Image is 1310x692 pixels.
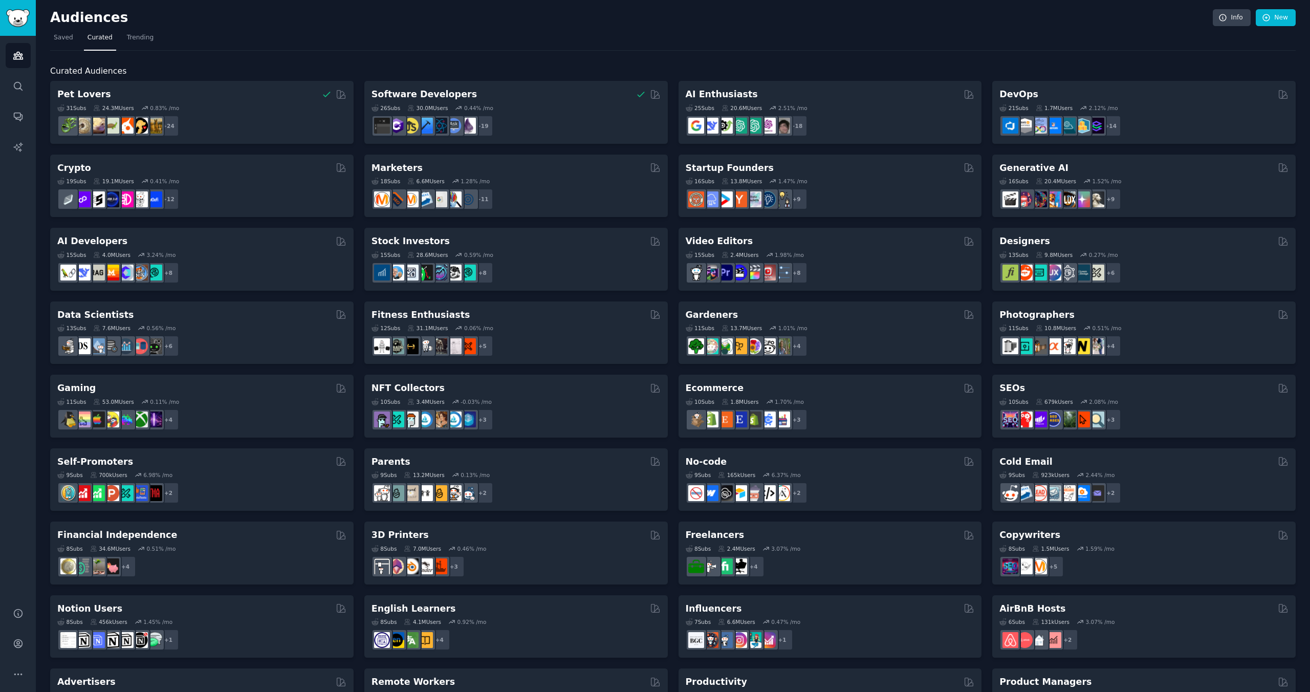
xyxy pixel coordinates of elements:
[731,338,747,354] img: GardeningUK
[118,338,134,354] img: analytics
[774,118,790,134] img: ArtificalIntelligence
[446,191,462,207] img: MarketingResearch
[417,412,433,427] img: OpenSeaNFT
[774,265,790,280] img: postproduction
[1045,632,1061,648] img: AirBnBInvesting
[688,412,704,427] img: dropship
[158,335,179,357] div: + 6
[57,382,96,395] h2: Gaming
[1017,485,1033,501] img: Emailmarketing
[103,412,119,427] img: GamerPals
[132,632,148,648] img: BestNotionTemplates
[147,325,176,332] div: 0.56 % /mo
[1100,188,1121,210] div: + 9
[372,309,470,321] h2: Fitness Enthusiasts
[1074,191,1090,207] img: starryai
[722,325,762,332] div: 13.7M Users
[89,338,105,354] img: statistics
[1060,118,1076,134] img: platformengineering
[431,191,447,207] img: googleads
[60,485,76,501] img: AppIdeas
[417,191,433,207] img: Emailmarketing
[686,309,738,321] h2: Gardeners
[388,191,404,207] img: bigseo
[688,338,704,354] img: vegetablegardening
[57,104,86,112] div: 31 Sub s
[717,412,733,427] img: Etsy
[1017,558,1033,574] img: KeepWriting
[1017,265,1033,280] img: logodesign
[688,118,704,134] img: GoogleGeminiAI
[146,338,162,354] img: data
[150,178,179,185] div: 0.41 % /mo
[372,382,445,395] h2: NFT Collectors
[703,558,718,574] img: freelance_forhire
[722,104,762,112] div: 20.6M Users
[1213,9,1251,27] a: Info
[1002,191,1018,207] img: aivideo
[1089,251,1118,258] div: 0.27 % /mo
[57,309,134,321] h2: Data Scientists
[407,251,448,258] div: 28.6M Users
[472,115,493,137] div: + 19
[731,265,747,280] img: VideoEditors
[999,235,1050,248] h2: Designers
[1092,178,1121,185] div: 1.52 % /mo
[446,265,462,280] img: swingtrading
[688,485,704,501] img: nocode
[688,558,704,574] img: forhire
[703,485,718,501] img: webflow
[403,265,419,280] img: Forex
[374,338,390,354] img: GYM
[158,115,179,137] div: + 24
[431,338,447,354] img: fitness30plus
[417,338,433,354] img: weightroom
[1031,265,1047,280] img: UI_Design
[999,309,1075,321] h2: Photographers
[760,338,776,354] img: UrbanGardening
[103,558,119,574] img: fatFIRE
[132,191,148,207] img: CryptoNews
[431,265,447,280] img: StocksAndTrading
[89,191,105,207] img: ethstaker
[1045,338,1061,354] img: SonyAlpha
[1060,338,1076,354] img: canon
[1031,412,1047,427] img: seogrowth
[1060,265,1076,280] img: userexperience
[999,178,1028,185] div: 16 Sub s
[1100,335,1121,357] div: + 4
[1088,265,1104,280] img: UX_Design
[103,485,119,501] img: ProductHunters
[999,382,1025,395] h2: SEOs
[57,251,86,258] div: 15 Sub s
[460,265,476,280] img: technicalanalysis
[464,104,493,112] div: 0.44 % /mo
[1031,191,1047,207] img: deepdream
[417,485,433,501] img: toddlers
[75,191,91,207] img: 0xPolygon
[388,485,404,501] img: SingleParents
[93,325,130,332] div: 7.6M Users
[686,382,744,395] h2: Ecommerce
[50,10,1213,26] h2: Audiences
[688,632,704,648] img: BeautyGuruChatter
[403,632,419,648] img: language_exchange
[403,191,419,207] img: AskMarketing
[1031,338,1047,354] img: AnalogCommunity
[1031,118,1047,134] img: Docker_DevOps
[717,338,733,354] img: SavageGarden
[1060,191,1076,207] img: FluxAI
[1017,412,1033,427] img: TechSEO
[1088,412,1104,427] img: The_SEO
[717,485,733,501] img: NoCodeSaaS
[60,265,76,280] img: LangChain
[417,558,433,574] img: ender3
[1088,118,1104,134] img: PlatformEngineers
[760,485,776,501] img: NoCodeMovement
[431,485,447,501] img: NewParents
[60,191,76,207] img: ethfinance
[446,485,462,501] img: parentsofmultiples
[1036,325,1076,332] div: 10.8M Users
[118,265,134,280] img: OpenSourceAI
[1074,485,1090,501] img: B2BSaaS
